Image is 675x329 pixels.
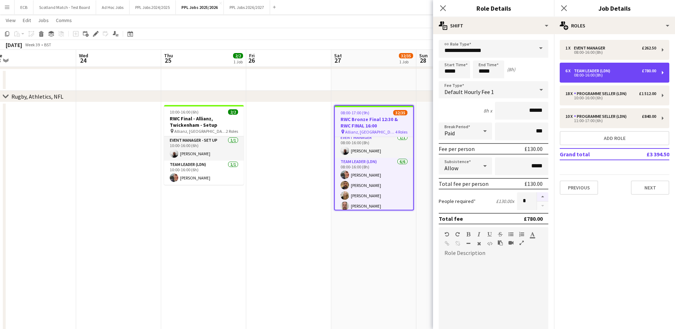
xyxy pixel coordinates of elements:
div: (8h) [507,66,515,73]
span: Thu [164,52,173,59]
app-card-role: Event Manager - Set up1/110:00-16:00 (6h)[PERSON_NAME] [164,136,244,161]
div: £130.00 [524,180,543,187]
span: 26 [248,56,255,64]
h3: Job Details [554,4,675,13]
div: 6 x [565,68,574,73]
button: Insert video [508,240,513,246]
app-card-role: Event Manager1/108:00-16:00 (8h)[PERSON_NAME] [335,134,413,158]
div: 10:00-16:00 (6h) [565,96,656,100]
td: Grand total [560,148,624,160]
button: PPL Jobs 2026/2027 [224,0,270,14]
h3: Role Details [433,4,554,13]
span: Sat [334,52,342,59]
span: Jobs [38,17,49,23]
span: 2/2 [233,53,243,58]
a: View [3,16,19,25]
span: 08:00-17:00 (9h) [341,110,369,115]
span: 2 Roles [226,129,238,134]
button: PPL Jobs 2024/2025 [130,0,176,14]
span: 32/35 [399,53,413,58]
span: Week 39 [23,42,41,47]
button: Ad Hoc Jobs [96,0,130,14]
button: Undo [444,231,449,237]
span: 4 Roles [395,129,407,135]
button: Previous [560,181,598,195]
div: [DATE] [6,41,22,48]
span: Allow [444,164,458,172]
button: Unordered List [508,231,513,237]
app-card-role: Team Leader (LDN)1/110:00-16:00 (6h)[PERSON_NAME] [164,161,244,185]
span: Sun [419,52,428,59]
div: Event Manager [574,46,608,51]
div: £262.50 [642,46,656,51]
button: Scotland Match - Test Board [33,0,96,14]
button: Redo [455,231,460,237]
app-job-card: 08:00-17:00 (9h)32/35RWC Bronze Final 12:30 & RWC FINAL 16:00 Allianz, [GEOGRAPHIC_DATA]4 RolesEv... [334,105,414,210]
h3: RWC Bronze Final 12:30 & RWC FINAL 16:00 [335,116,413,129]
div: 18 x [565,91,574,96]
span: Allianz, [GEOGRAPHIC_DATA] [174,129,226,134]
button: Bold [466,231,471,237]
label: People required [439,198,476,204]
div: Total fee [439,215,463,222]
app-job-card: 10:00-16:00 (6h)2/2RWC Final - Allianz, Twickenham - Setup Allianz, [GEOGRAPHIC_DATA]2 RolesEvent... [164,105,244,185]
div: £780.00 [524,215,543,222]
span: 24 [78,56,88,64]
button: Text Color [530,231,535,237]
span: Default Hourly Fee 1 [444,88,494,95]
button: Next [631,181,669,195]
button: Ordered List [519,231,524,237]
button: Add role [560,131,669,145]
div: Roles [554,17,675,34]
span: Fri [249,52,255,59]
button: HTML Code [487,241,492,246]
div: £780.00 [642,68,656,73]
div: 10 x [565,114,574,119]
span: Edit [23,17,31,23]
div: 11:00-17:00 (6h) [565,119,656,122]
div: 1 x [565,46,574,51]
div: Fee per person [439,145,475,152]
button: Paste as plain text [498,240,503,246]
span: View [6,17,16,23]
span: 25 [163,56,173,64]
button: ECB [15,0,33,14]
a: Edit [20,16,34,25]
div: 8h x [484,108,492,114]
div: 08:00-16:00 (8h) [565,51,656,54]
div: 08:00-16:00 (8h) [565,73,656,77]
div: Total fee per person [439,180,489,187]
button: Fullscreen [519,240,524,246]
button: Strikethrough [498,231,503,237]
span: 10:00-16:00 (6h) [170,109,199,115]
h3: RWC Final - Allianz, Twickenham - Setup [164,115,244,128]
span: 28 [418,56,428,64]
div: Programme Seller (LDN) [574,91,629,96]
button: PPL Jobs 2025/2026 [176,0,224,14]
div: £840.00 [642,114,656,119]
span: Wed [79,52,88,59]
div: Team Leader (LDN) [574,68,613,73]
button: Clear Formatting [476,241,481,246]
div: 1 Job [399,59,413,64]
div: BST [44,42,51,47]
div: £130.00 [524,145,543,152]
span: Allianz, [GEOGRAPHIC_DATA] [345,129,395,135]
div: Programme Seller (LDN) [574,114,629,119]
div: Shift [433,17,554,34]
div: £130.00 x [496,198,514,204]
span: 27 [333,56,342,64]
div: 1 Job [233,59,243,64]
button: Horizontal Line [466,241,471,246]
a: Jobs [35,16,52,25]
button: Increase [537,192,548,202]
div: £1 512.00 [639,91,656,96]
div: Rugby, Athletics, NFL [11,93,63,100]
span: 2/2 [228,109,238,115]
span: Comms [56,17,72,23]
button: Underline [487,231,492,237]
button: Italic [476,231,481,237]
span: Paid [444,130,455,137]
span: 32/35 [393,110,407,115]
